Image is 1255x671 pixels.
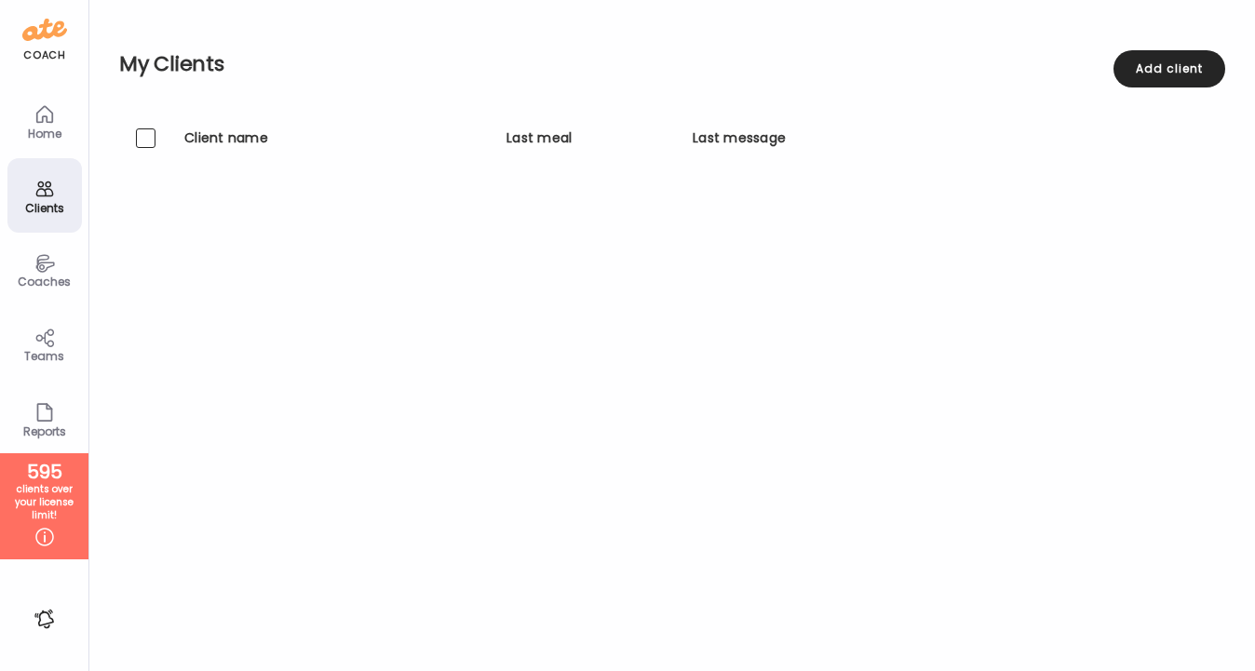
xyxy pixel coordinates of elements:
div: Coaches [11,275,78,288]
div: Client name [184,128,268,158]
div: 595 [7,461,82,483]
img: ate [22,15,67,45]
div: Last message [693,128,786,158]
div: clients over your license limit! [7,483,82,522]
div: coach [23,47,65,63]
div: Home [11,127,78,140]
div: Last meal [506,128,572,158]
div: Teams [11,350,78,362]
div: Reports [11,425,78,437]
div: Add client [1113,50,1225,87]
h2: My Clients [119,50,1225,78]
div: Clients [11,202,78,214]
